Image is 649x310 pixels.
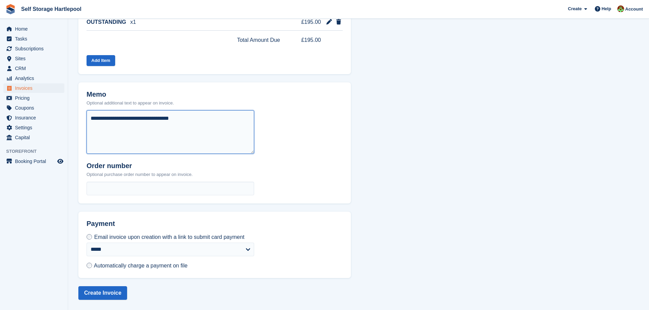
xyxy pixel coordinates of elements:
[15,103,56,113] span: Coupons
[56,157,64,165] a: Preview store
[3,44,64,53] a: menu
[15,83,56,93] span: Invoices
[3,93,64,103] a: menu
[87,18,126,26] span: OUTSTANDING
[15,157,56,166] span: Booking Portal
[87,234,92,240] input: Email invoice upon creation with a link to submit card payment
[87,171,192,178] p: Optional purchase order number to appear on invoice.
[295,18,321,26] span: £195.00
[5,4,16,14] img: stora-icon-8386f47178a22dfd0bd8f6a31ec36ba5ce8667c1dd55bd0f319d3a0aa187defe.svg
[3,83,64,93] a: menu
[6,148,68,155] span: Storefront
[3,64,64,73] a: menu
[87,55,115,66] button: Add Item
[15,74,56,83] span: Analytics
[3,34,64,44] a: menu
[15,133,56,142] span: Capital
[94,234,244,240] span: Email invoice upon creation with a link to submit card payment
[15,93,56,103] span: Pricing
[15,24,56,34] span: Home
[87,263,92,268] input: Automatically charge a payment on file
[3,157,64,166] a: menu
[15,54,56,63] span: Sites
[87,91,174,98] h2: Memo
[78,286,127,300] button: Create Invoice
[568,5,582,12] span: Create
[94,263,188,268] span: Automatically charge a payment on file
[3,54,64,63] a: menu
[602,5,611,12] span: Help
[15,44,56,53] span: Subscriptions
[87,162,192,170] h2: Order number
[18,3,84,15] a: Self Storage Hartlepool
[295,36,321,44] span: £195.00
[130,18,136,26] span: x1
[625,6,643,13] span: Account
[15,123,56,132] span: Settings
[15,34,56,44] span: Tasks
[3,123,64,132] a: menu
[3,113,64,123] a: menu
[237,36,280,44] span: Total Amount Due
[617,5,624,12] img: Woods Removals
[87,100,174,107] p: Optional additional text to appear on invoice.
[3,24,64,34] a: menu
[15,64,56,73] span: CRM
[3,103,64,113] a: menu
[87,220,254,233] h2: Payment
[3,133,64,142] a: menu
[15,113,56,123] span: Insurance
[3,74,64,83] a: menu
